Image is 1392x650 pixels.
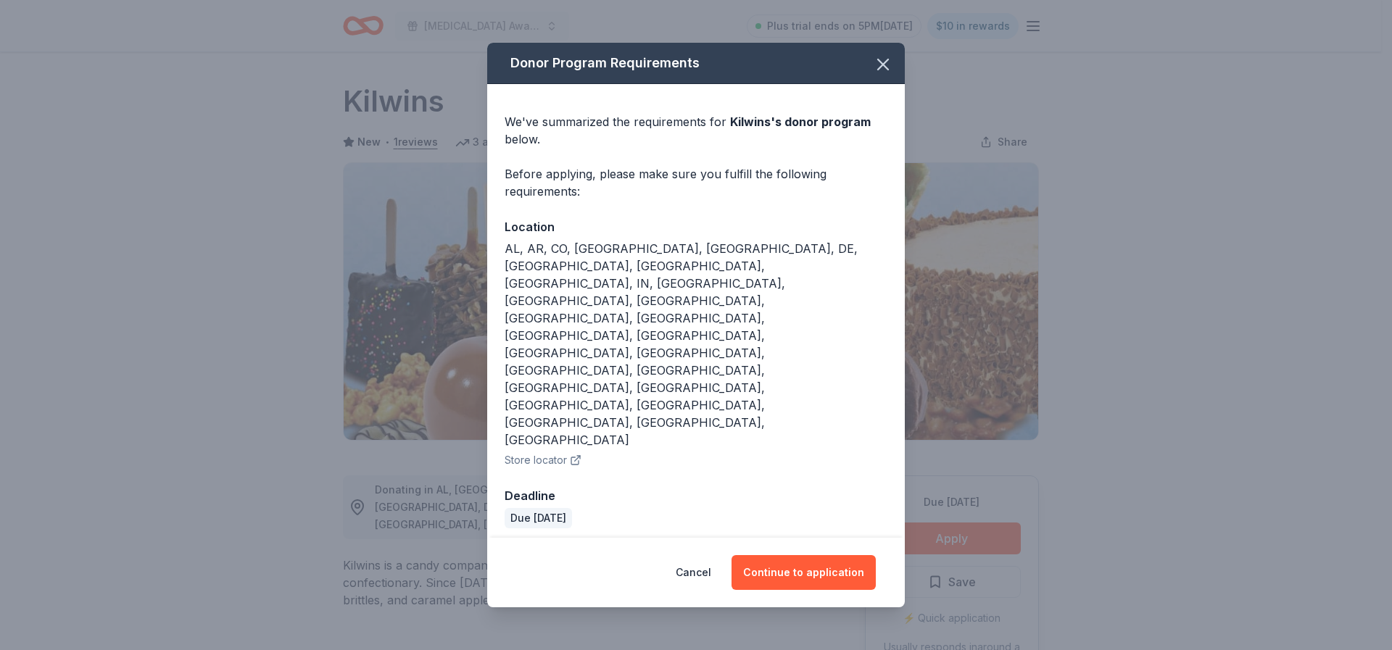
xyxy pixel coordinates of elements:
div: Donor Program Requirements [487,43,905,84]
div: Deadline [505,486,887,505]
button: Store locator [505,451,581,469]
div: We've summarized the requirements for below. [505,113,887,148]
div: Before applying, please make sure you fulfill the following requirements: [505,165,887,200]
button: Cancel [676,555,711,590]
button: Continue to application [732,555,876,590]
div: AL, AR, CO, [GEOGRAPHIC_DATA], [GEOGRAPHIC_DATA], DE, [GEOGRAPHIC_DATA], [GEOGRAPHIC_DATA], [GEOG... [505,240,887,449]
div: Location [505,217,887,236]
div: Due [DATE] [505,508,572,528]
span: Kilwins 's donor program [730,114,871,129]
